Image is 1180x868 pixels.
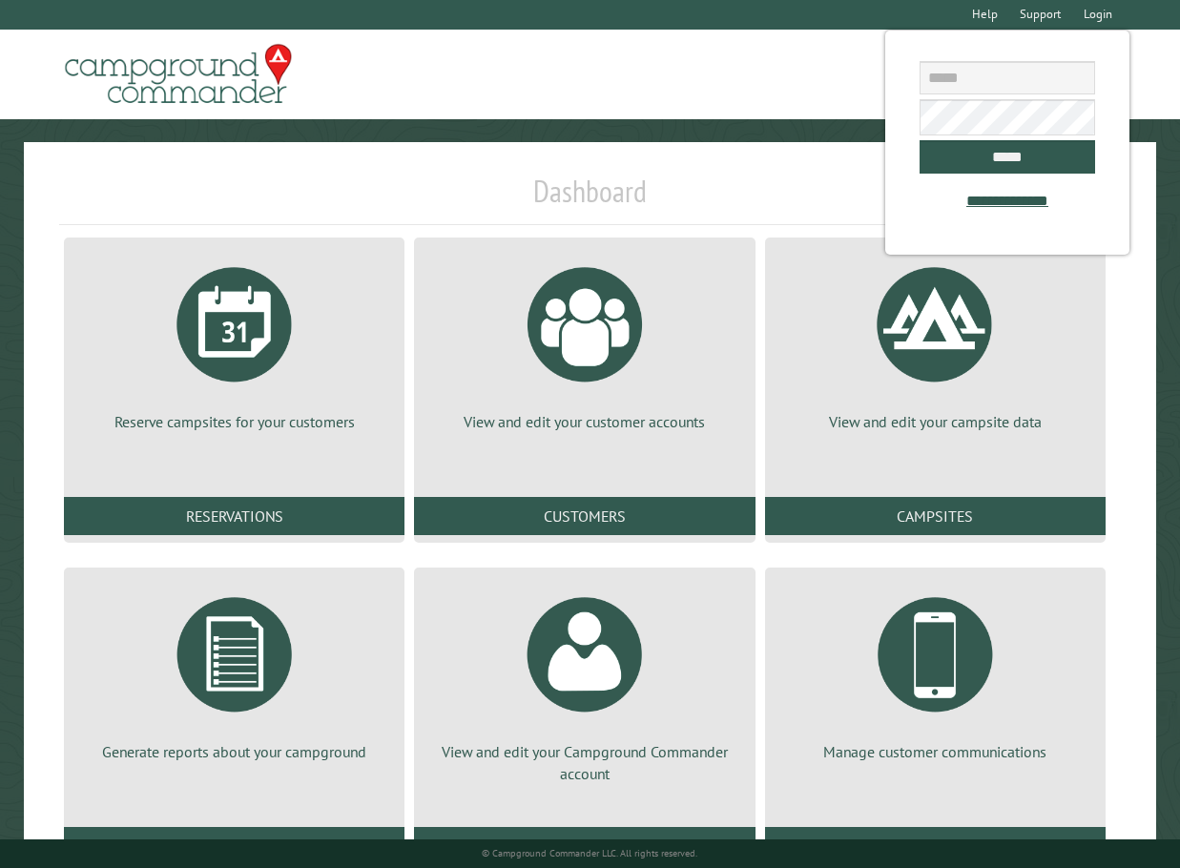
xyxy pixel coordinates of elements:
[59,37,298,112] img: Campground Commander
[87,741,382,762] p: Generate reports about your campground
[765,497,1106,535] a: Campsites
[437,741,732,784] p: View and edit your Campground Commander account
[437,253,732,432] a: View and edit your customer accounts
[788,253,1083,432] a: View and edit your campsite data
[788,583,1083,762] a: Manage customer communications
[87,411,382,432] p: Reserve campsites for your customers
[437,411,732,432] p: View and edit your customer accounts
[87,583,382,762] a: Generate reports about your campground
[414,497,755,535] a: Customers
[437,583,732,784] a: View and edit your Campground Commander account
[87,253,382,432] a: Reserve campsites for your customers
[788,741,1083,762] p: Manage customer communications
[64,497,404,535] a: Reservations
[765,827,1106,865] a: Communications
[482,847,697,859] small: © Campground Commander LLC. All rights reserved.
[414,827,755,865] a: Account
[59,173,1121,225] h1: Dashboard
[788,411,1083,432] p: View and edit your campsite data
[64,827,404,865] a: Reports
